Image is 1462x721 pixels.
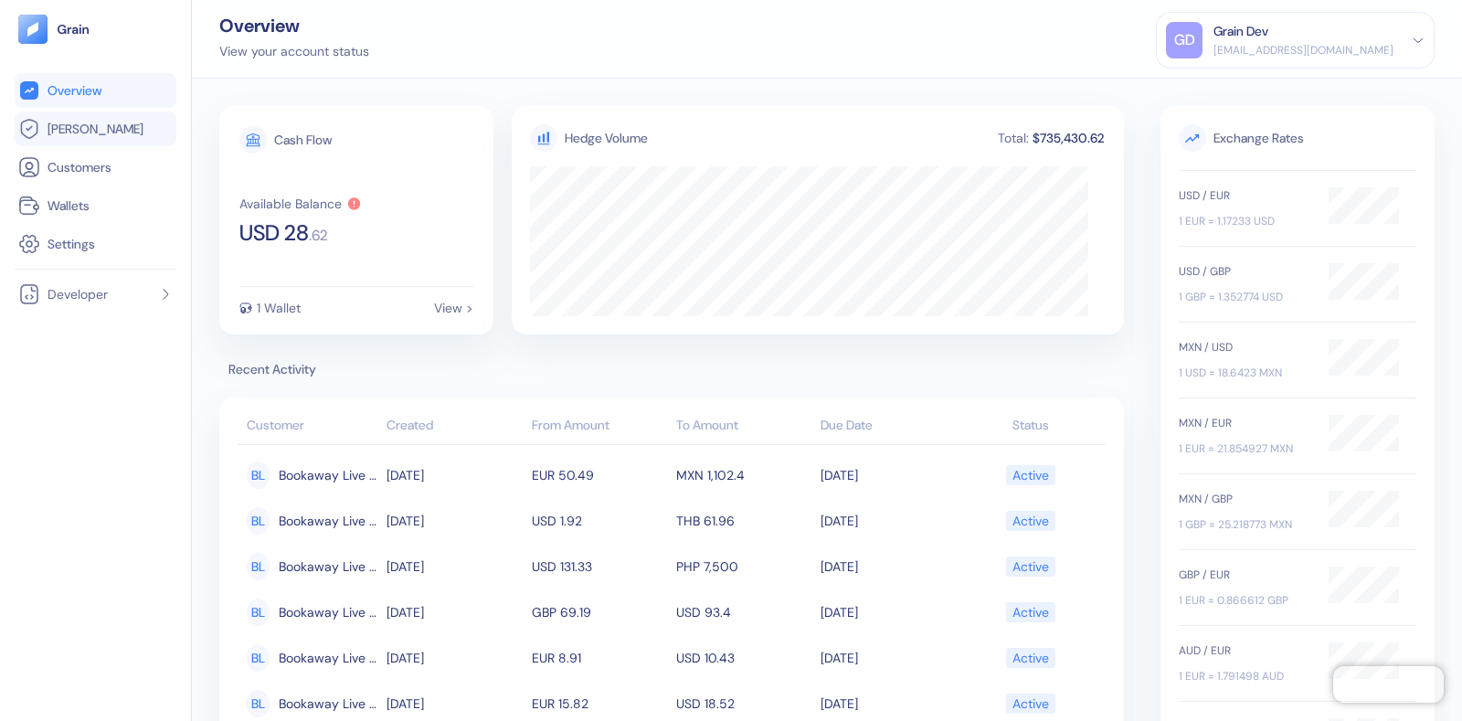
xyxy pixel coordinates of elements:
[1031,132,1106,144] div: $735,430.62
[1012,642,1049,673] div: Active
[219,16,369,35] div: Overview
[1179,124,1416,152] span: Exchange Rates
[1166,22,1202,58] div: GD
[382,589,526,635] td: [DATE]
[247,507,270,535] div: BL
[527,635,672,681] td: EUR 8.91
[48,158,111,176] span: Customers
[309,228,328,243] span: . 62
[274,133,332,146] div: Cash Flow
[1179,263,1310,280] div: USD / GBP
[1179,339,1310,355] div: MXN / USD
[816,452,960,498] td: [DATE]
[279,460,377,491] span: Bookaway Live Customer
[18,156,173,178] a: Customers
[382,544,526,589] td: [DATE]
[1012,505,1049,536] div: Active
[247,461,270,489] div: BL
[816,544,960,589] td: [DATE]
[1179,642,1310,659] div: AUD / EUR
[996,132,1031,144] div: Total:
[48,196,90,215] span: Wallets
[48,235,95,253] span: Settings
[966,416,1096,435] div: Status
[527,589,672,635] td: GBP 69.19
[672,589,816,635] td: USD 93.4
[279,642,377,673] span: Bookaway Live Customer
[48,285,108,303] span: Developer
[1012,688,1049,719] div: Active
[1179,516,1310,533] div: 1 GBP = 25.218773 MXN
[247,553,270,580] div: BL
[434,302,473,314] div: View >
[1179,213,1310,229] div: 1 EUR = 1.17233 USD
[382,498,526,544] td: [DATE]
[1179,592,1310,609] div: 1 EUR = 0.866612 GBP
[672,544,816,589] td: PHP 7,500
[18,195,173,217] a: Wallets
[238,408,382,445] th: Customer
[527,408,672,445] th: From Amount
[1179,491,1310,507] div: MXN / GBP
[279,551,377,582] span: Bookaway Live Customer
[816,589,960,635] td: [DATE]
[527,452,672,498] td: EUR 50.49
[1213,42,1393,58] div: [EMAIL_ADDRESS][DOMAIN_NAME]
[219,360,1124,379] span: Recent Activity
[48,81,101,100] span: Overview
[18,233,173,255] a: Settings
[816,635,960,681] td: [DATE]
[1012,460,1049,491] div: Active
[1179,365,1310,381] div: 1 USD = 18.6423 MXN
[279,688,377,719] span: Bookaway Live Customer
[18,118,173,140] a: [PERSON_NAME]
[816,498,960,544] td: [DATE]
[1333,666,1444,703] iframe: Chatra live chat
[219,42,369,61] div: View your account status
[672,452,816,498] td: MXN 1,102.4
[57,23,90,36] img: logo
[1179,440,1310,457] div: 1 EUR = 21.854927 MXN
[1179,668,1310,684] div: 1 EUR = 1.791498 AUD
[672,408,816,445] th: To Amount
[279,597,377,628] span: Bookaway Live Customer
[247,690,270,717] div: BL
[257,302,301,314] div: 1 Wallet
[672,498,816,544] td: THB 61.96
[279,505,377,536] span: Bookaway Live Customer
[1012,551,1049,582] div: Active
[672,635,816,681] td: USD 10.43
[527,498,672,544] td: USD 1.92
[1179,289,1310,305] div: 1 GBP = 1.352774 USD
[382,452,526,498] td: [DATE]
[1179,567,1310,583] div: GBP / EUR
[239,197,342,210] div: Available Balance
[247,599,270,626] div: BL
[1179,415,1310,431] div: MXN / EUR
[239,222,309,244] span: USD 28
[382,408,526,445] th: Created
[527,544,672,589] td: USD 131.33
[247,644,270,672] div: BL
[816,408,960,445] th: Due Date
[1012,597,1049,628] div: Active
[1213,22,1268,41] div: Grain Dev
[48,120,143,138] span: [PERSON_NAME]
[18,80,173,101] a: Overview
[18,15,48,44] img: logo-tablet-V2.svg
[382,635,526,681] td: [DATE]
[565,129,648,148] div: Hedge Volume
[239,196,362,211] button: Available Balance
[1179,187,1310,204] div: USD / EUR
